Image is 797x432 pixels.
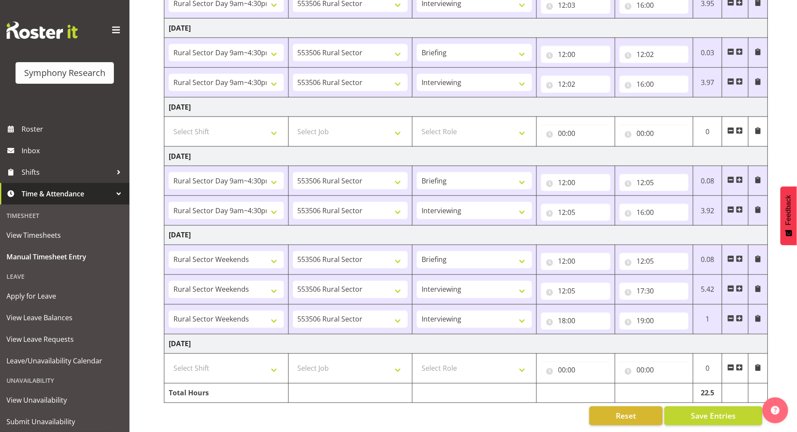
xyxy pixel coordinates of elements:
[693,166,722,196] td: 0.08
[2,389,127,411] a: View Unavailability
[620,174,689,191] input: Click to select...
[164,98,768,117] td: [DATE]
[541,312,611,330] input: Click to select...
[2,372,127,389] div: Unavailability
[781,186,797,245] button: Feedback - Show survey
[164,147,768,166] td: [DATE]
[541,46,611,63] input: Click to select...
[771,406,780,415] img: help-xxl-2.png
[2,224,127,246] a: View Timesheets
[164,384,289,403] td: Total Hours
[620,76,689,93] input: Click to select...
[620,253,689,270] input: Click to select...
[691,410,736,422] span: Save Entries
[616,410,636,422] span: Reset
[693,384,722,403] td: 22.5
[164,226,768,245] td: [DATE]
[6,333,123,346] span: View Leave Requests
[22,187,112,200] span: Time & Attendance
[164,19,768,38] td: [DATE]
[541,174,611,191] input: Click to select...
[24,66,105,79] div: Symphony Research
[22,166,112,179] span: Shifts
[6,311,123,324] span: View Leave Balances
[6,22,78,39] img: Rosterit website logo
[2,207,127,224] div: Timesheet
[6,354,123,367] span: Leave/Unavailability Calendar
[2,307,127,328] a: View Leave Balances
[620,362,689,379] input: Click to select...
[541,253,611,270] input: Click to select...
[6,229,123,242] span: View Timesheets
[693,354,722,384] td: 0
[541,204,611,221] input: Click to select...
[620,46,689,63] input: Click to select...
[6,415,123,428] span: Submit Unavailability
[541,362,611,379] input: Click to select...
[693,245,722,275] td: 0.08
[620,125,689,142] input: Click to select...
[541,125,611,142] input: Click to select...
[6,394,123,407] span: View Unavailability
[2,328,127,350] a: View Leave Requests
[22,144,125,157] span: Inbox
[620,312,689,330] input: Click to select...
[589,407,663,426] button: Reset
[693,68,722,98] td: 3.97
[2,350,127,372] a: Leave/Unavailability Calendar
[22,123,125,136] span: Roster
[6,250,123,263] span: Manual Timesheet Entry
[2,246,127,268] a: Manual Timesheet Entry
[785,195,793,225] span: Feedback
[541,76,611,93] input: Click to select...
[2,268,127,285] div: Leave
[693,196,722,226] td: 3.92
[6,290,123,303] span: Apply for Leave
[693,117,722,147] td: 0
[164,334,768,354] td: [DATE]
[693,38,722,68] td: 0.03
[620,283,689,300] input: Click to select...
[541,283,611,300] input: Click to select...
[620,204,689,221] input: Click to select...
[693,275,722,305] td: 5.42
[2,285,127,307] a: Apply for Leave
[693,305,722,334] td: 1
[665,407,762,426] button: Save Entries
